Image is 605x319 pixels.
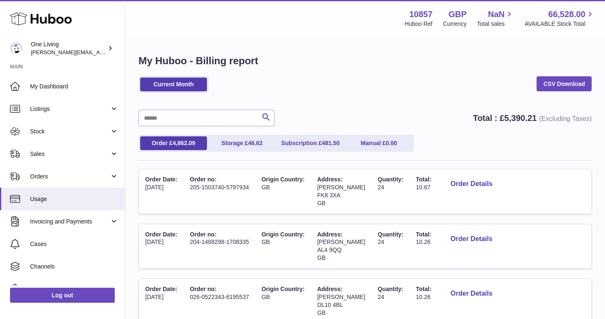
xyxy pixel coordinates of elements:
[140,136,207,150] a: Order £4,862.09
[190,176,217,183] span: Order no:
[371,169,409,214] td: 24
[444,285,499,302] button: Order Details
[317,239,365,245] span: [PERSON_NAME]
[139,169,184,214] td: [DATE]
[262,286,305,292] span: Origin Country:
[317,192,340,198] span: FK8 3XA
[248,140,262,146] span: 46.62
[31,40,106,56] div: One Living
[10,288,115,303] a: Log out
[30,285,118,293] span: Settings
[416,184,431,191] span: 10.67
[30,128,110,136] span: Stock
[145,286,177,292] span: Order Date:
[10,42,23,55] img: Jessica@oneliving.com
[317,254,325,261] span: GB
[209,136,275,150] a: Storage £46.62
[30,150,110,158] span: Sales
[30,173,110,181] span: Orders
[416,286,431,292] span: Total:
[444,176,499,193] button: Order Details
[190,286,217,292] span: Order no:
[504,113,537,123] span: 5,390.21
[317,231,343,238] span: Address:
[371,224,409,269] td: 24
[477,9,514,28] a: NaN Total sales
[416,176,431,183] span: Total:
[255,169,311,214] td: GB
[378,176,403,183] span: Quantity:
[30,83,118,90] span: My Dashboard
[317,309,325,316] span: GB
[322,140,340,146] span: 481.50
[139,224,184,269] td: [DATE]
[139,54,592,68] h1: My Huboo - Billing report
[145,231,177,238] span: Order Date:
[345,136,412,150] a: Manual £0.00
[416,231,431,238] span: Total:
[184,224,255,269] td: 204-1488298-1708335
[140,78,207,91] a: Current Month
[255,224,311,269] td: GB
[444,231,499,248] button: Order Details
[145,176,177,183] span: Order Date:
[409,9,433,20] strong: 10857
[317,200,325,206] span: GB
[184,169,255,214] td: 205-1503740-5797934
[537,76,592,91] a: CSV Download
[473,113,592,123] strong: Total : £
[30,263,118,271] span: Channels
[30,218,110,226] span: Invoicing and Payments
[190,231,217,238] span: Order no:
[30,240,118,248] span: Cases
[262,176,305,183] span: Origin Country:
[449,9,466,20] strong: GBP
[548,9,585,20] span: 66,528.00
[378,231,403,238] span: Quantity:
[416,239,431,245] span: 10.26
[277,136,344,150] a: Subscription £481.50
[524,20,595,28] span: AVAILABLE Stock Total
[317,184,365,191] span: [PERSON_NAME]
[488,9,504,20] span: NaN
[317,246,341,253] span: AL4 9QQ
[31,49,167,55] span: [PERSON_NAME][EMAIL_ADDRESS][DOMAIN_NAME]
[317,286,343,292] span: Address:
[524,9,595,28] a: 66,528.00 AVAILABLE Stock Total
[477,20,514,28] span: Total sales
[317,294,365,300] span: [PERSON_NAME]
[405,20,433,28] div: Huboo Ref
[386,140,397,146] span: 0.00
[173,140,196,146] span: 4,862.09
[539,115,592,122] span: (Excluding Taxes)
[30,105,110,113] span: Listings
[443,20,467,28] div: Currency
[416,294,431,300] span: 10.26
[317,176,343,183] span: Address:
[317,301,343,308] span: DL10 4BL
[378,286,403,292] span: Quantity:
[262,231,305,238] span: Origin Country:
[30,195,118,203] span: Usage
